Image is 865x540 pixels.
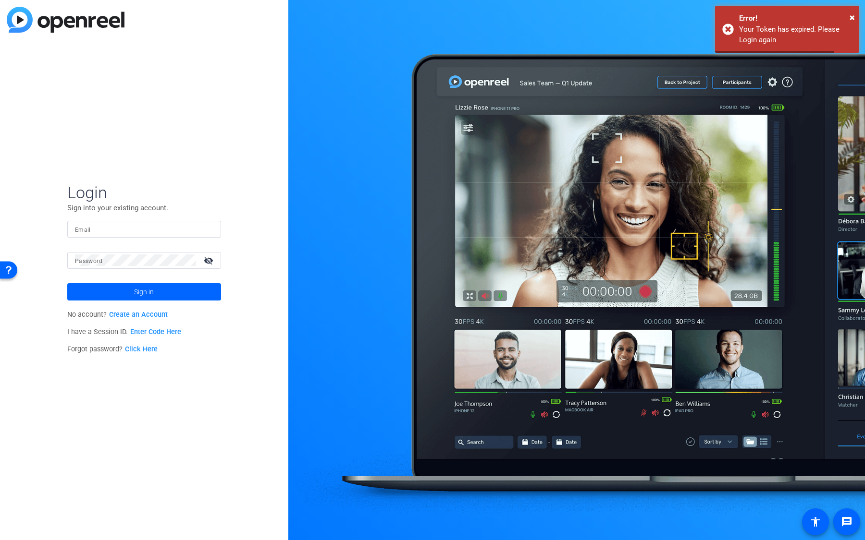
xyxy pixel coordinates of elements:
button: Close [850,10,855,24]
input: Enter Email Address [75,223,213,235]
mat-label: Password [75,258,102,264]
a: Create an Account [109,311,168,319]
mat-icon: visibility_off [198,253,221,267]
a: Click Here [125,345,158,353]
button: Sign in [67,283,221,300]
div: Error! [739,13,852,24]
span: I have a Session ID. [67,328,181,336]
a: Enter Code Here [130,328,181,336]
img: blue-gradient.svg [7,7,124,33]
mat-icon: accessibility [810,516,821,528]
div: Your Token has expired. Please Login again [739,24,852,46]
span: No account? [67,311,168,319]
span: × [850,12,855,23]
span: Forgot password? [67,345,158,353]
p: Sign into your existing account. [67,203,221,213]
span: Sign in [134,280,154,304]
mat-icon: message [841,516,853,528]
mat-label: Email [75,227,91,233]
span: Login [67,182,221,203]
